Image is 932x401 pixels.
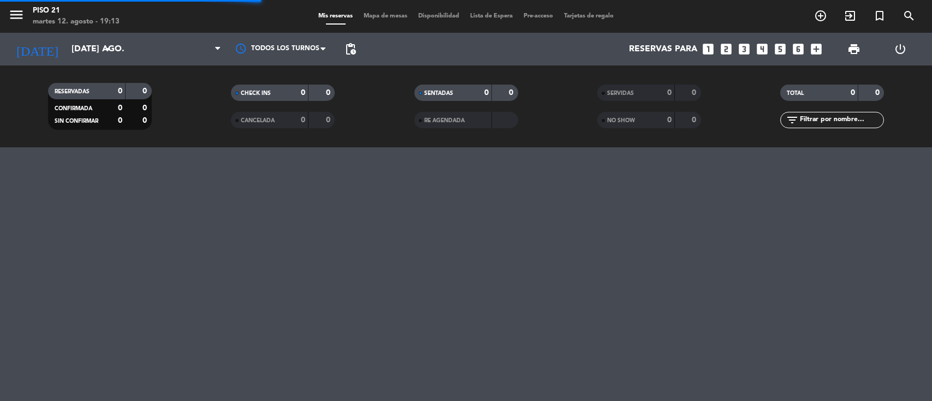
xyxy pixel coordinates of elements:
[607,91,634,96] span: SERVIDAS
[701,42,715,56] i: looks_one
[313,13,358,19] span: Mis reservas
[692,116,698,124] strong: 0
[301,89,305,97] strong: 0
[877,33,924,65] div: LOG OUT
[851,89,855,97] strong: 0
[786,113,799,127] i: filter_list
[413,13,465,19] span: Disponibilidad
[102,43,115,56] i: arrow_drop_down
[847,43,860,56] span: print
[809,42,823,56] i: add_box
[118,87,122,95] strong: 0
[424,118,465,123] span: RE AGENDADA
[667,116,672,124] strong: 0
[844,9,857,22] i: exit_to_app
[118,104,122,112] strong: 0
[8,7,25,23] i: menu
[8,37,66,61] i: [DATE]
[55,106,92,111] span: CONFIRMADA
[667,89,672,97] strong: 0
[518,13,559,19] span: Pre-acceso
[8,7,25,27] button: menu
[143,87,149,95] strong: 0
[799,114,883,126] input: Filtrar por nombre...
[301,116,305,124] strong: 0
[894,43,907,56] i: power_settings_new
[143,104,149,112] strong: 0
[33,5,120,16] div: Piso 21
[326,89,333,97] strong: 0
[33,16,120,27] div: martes 12. agosto - 19:13
[903,9,916,22] i: search
[55,118,98,124] span: SIN CONFIRMAR
[465,13,518,19] span: Lista de Espera
[755,42,769,56] i: looks_4
[787,91,804,96] span: TOTAL
[143,117,149,124] strong: 0
[55,89,90,94] span: RESERVADAS
[873,9,886,22] i: turned_in_not
[509,89,515,97] strong: 0
[424,91,453,96] span: SENTADAS
[607,118,635,123] span: NO SHOW
[241,118,275,123] span: CANCELADA
[559,13,619,19] span: Tarjetas de regalo
[358,13,413,19] span: Mapa de mesas
[344,43,357,56] span: pending_actions
[737,42,751,56] i: looks_3
[773,42,787,56] i: looks_5
[875,89,882,97] strong: 0
[814,9,827,22] i: add_circle_outline
[692,89,698,97] strong: 0
[791,42,805,56] i: looks_6
[719,42,733,56] i: looks_two
[629,44,697,55] span: Reservas para
[118,117,122,124] strong: 0
[241,91,271,96] span: CHECK INS
[484,89,489,97] strong: 0
[326,116,333,124] strong: 0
